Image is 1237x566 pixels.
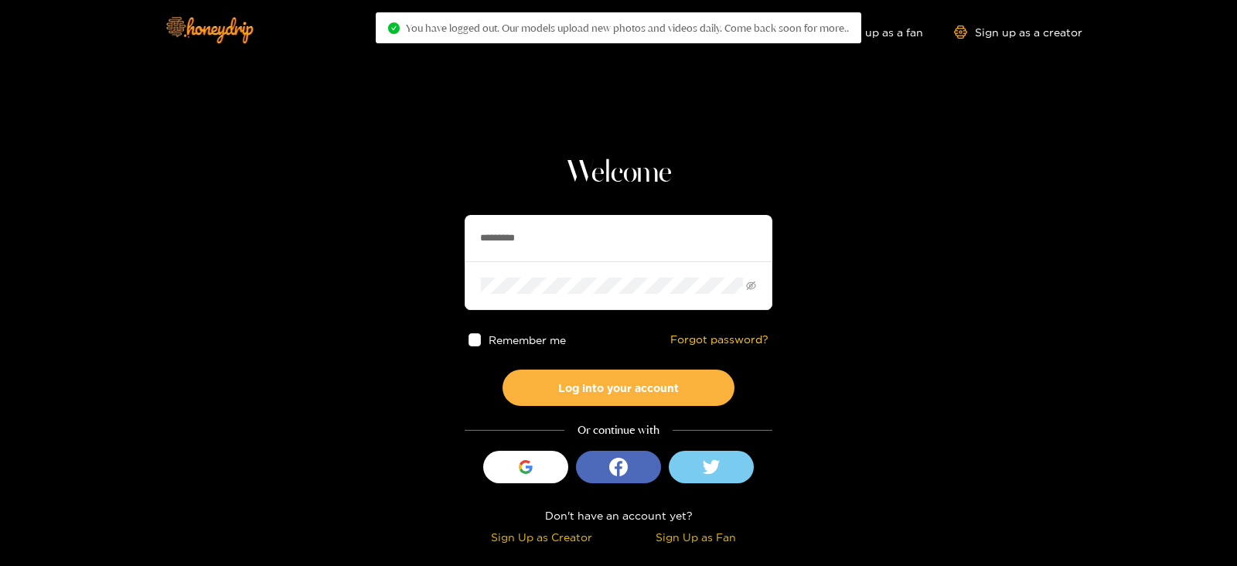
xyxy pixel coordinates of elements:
span: You have logged out. Our models upload new photos and videos daily. Come back soon for more.. [406,22,849,34]
span: eye-invisible [746,281,756,291]
h1: Welcome [465,155,772,192]
div: Sign Up as Creator [469,528,615,546]
a: Sign up as a fan [817,26,923,39]
a: Sign up as a creator [954,26,1082,39]
span: Remember me [489,334,567,346]
div: Sign Up as Fan [622,528,768,546]
div: Or continue with [465,421,772,439]
div: Don't have an account yet? [465,506,772,524]
button: Log into your account [503,370,734,406]
span: check-circle [388,22,400,34]
a: Forgot password? [670,333,768,346]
